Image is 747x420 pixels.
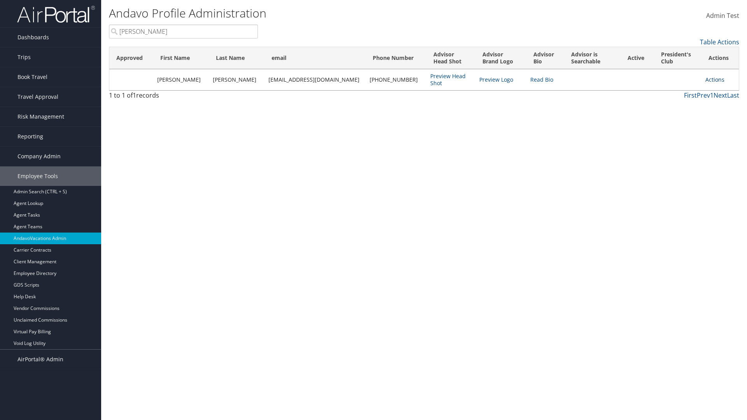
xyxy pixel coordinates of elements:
[109,5,529,21] h1: Andavo Profile Administration
[17,5,95,23] img: airportal-logo.png
[109,91,258,104] div: 1 to 1 of records
[700,38,739,46] a: Table Actions
[714,91,727,100] a: Next
[654,47,702,69] th: President's Club: activate to sort column ascending
[621,47,654,69] th: Active: activate to sort column ascending
[153,47,209,69] th: First Name: activate to sort column ascending
[18,47,31,67] span: Trips
[426,47,475,69] th: Advisor Head Shot: activate to sort column ascending
[18,127,43,146] span: Reporting
[209,69,265,90] td: [PERSON_NAME]
[18,28,49,47] span: Dashboards
[18,166,58,186] span: Employee Tools
[18,107,64,126] span: Risk Management
[366,69,426,90] td: [PHONE_NUMBER]
[475,47,526,69] th: Advisor Brand Logo: activate to sort column ascending
[706,11,739,20] span: Admin Test
[526,47,564,69] th: Advisor Bio: activate to sort column ascending
[18,67,47,87] span: Book Travel
[18,350,63,369] span: AirPortal® Admin
[18,87,58,107] span: Travel Approval
[265,69,365,90] td: [EMAIL_ADDRESS][DOMAIN_NAME]
[153,69,209,90] td: [PERSON_NAME]
[430,72,466,87] a: Preview Head Shot
[18,147,61,166] span: Company Admin
[564,47,621,69] th: Advisor is Searchable: activate to sort column ascending
[265,47,365,69] th: email: activate to sort column ascending
[727,91,739,100] a: Last
[366,47,426,69] th: Phone Number: activate to sort column ascending
[697,91,710,100] a: Prev
[684,91,697,100] a: First
[701,47,739,69] th: Actions
[705,76,724,83] a: Actions
[710,91,714,100] a: 1
[530,76,553,83] a: Read Bio
[479,76,513,83] a: Preview Logo
[209,47,265,69] th: Last Name: activate to sort column ascending
[706,4,739,28] a: Admin Test
[109,47,153,69] th: Approved: activate to sort column ascending
[109,24,258,38] input: Search
[133,91,136,100] span: 1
